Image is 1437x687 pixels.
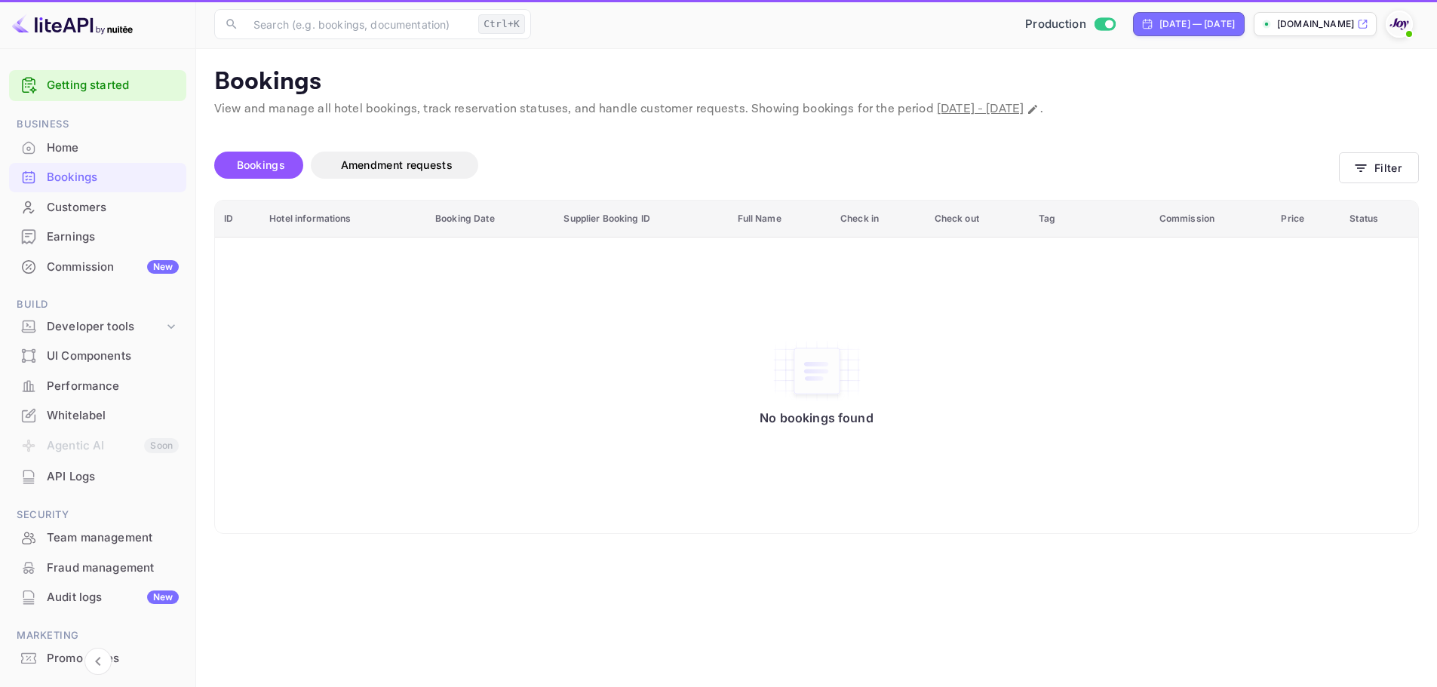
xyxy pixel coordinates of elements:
div: Performance [9,372,186,401]
span: Build [9,296,186,313]
a: Getting started [47,77,179,94]
div: Team management [47,529,179,547]
div: Promo codes [9,644,186,673]
div: UI Components [9,342,186,371]
th: Full Name [729,201,832,238]
div: API Logs [9,462,186,492]
span: Marketing [9,627,186,644]
th: Status [1340,201,1418,238]
a: Audit logsNew [9,583,186,611]
div: Customers [47,199,179,216]
th: Supplier Booking ID [554,201,728,238]
a: Whitelabel [9,401,186,429]
table: booking table [215,201,1418,533]
th: Commission [1150,201,1273,238]
a: Fraud management [9,554,186,581]
div: account-settings tabs [214,152,1339,179]
div: Home [9,133,186,163]
div: Bookings [47,169,179,186]
div: Fraud management [47,560,179,577]
div: Fraud management [9,554,186,583]
a: Performance [9,372,186,400]
th: Booking Date [426,201,554,238]
a: Customers [9,193,186,221]
p: View and manage all hotel bookings, track reservation statuses, and handle customer requests. Sho... [214,100,1419,118]
a: CommissionNew [9,253,186,281]
th: ID [215,201,260,238]
input: Search (e.g. bookings, documentation) [244,9,472,39]
a: Earnings [9,222,186,250]
span: Amendment requests [341,158,453,171]
th: Tag [1030,201,1150,238]
div: New [147,590,179,604]
div: Bookings [9,163,186,192]
th: Check out [926,201,1030,238]
th: Price [1272,201,1340,238]
button: Change date range [1025,102,1040,117]
div: Developer tools [47,318,164,336]
a: Home [9,133,186,161]
span: [DATE] - [DATE] [937,101,1024,117]
div: CommissionNew [9,253,186,282]
div: Developer tools [9,314,186,340]
div: Whitelabel [47,407,179,425]
span: Security [9,507,186,523]
div: [DATE] — [DATE] [1159,17,1235,31]
p: No bookings found [760,410,874,425]
img: With Joy [1387,12,1411,36]
button: Collapse navigation [84,648,112,675]
img: LiteAPI logo [12,12,133,36]
img: No bookings found [772,339,862,403]
th: Check in [831,201,926,238]
div: Audit logs [47,589,179,606]
a: UI Components [9,342,186,370]
span: Production [1025,16,1086,33]
div: Customers [9,193,186,222]
div: UI Components [47,348,179,365]
div: Earnings [9,222,186,252]
div: Team management [9,523,186,553]
div: Audit logsNew [9,583,186,612]
span: Business [9,116,186,133]
div: API Logs [47,468,179,486]
div: Promo codes [47,650,179,667]
span: Bookings [237,158,285,171]
div: Ctrl+K [478,14,525,34]
a: Promo codes [9,644,186,672]
a: API Logs [9,462,186,490]
p: [DOMAIN_NAME] [1277,17,1354,31]
div: New [147,260,179,274]
div: Getting started [9,70,186,101]
a: Team management [9,523,186,551]
div: Home [47,140,179,157]
div: Commission [47,259,179,276]
div: Earnings [47,228,179,246]
button: Filter [1339,152,1419,183]
p: Bookings [214,67,1419,97]
div: Switch to Sandbox mode [1019,16,1121,33]
th: Hotel informations [260,201,426,238]
a: Bookings [9,163,186,191]
div: Performance [47,378,179,395]
div: Whitelabel [9,401,186,431]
